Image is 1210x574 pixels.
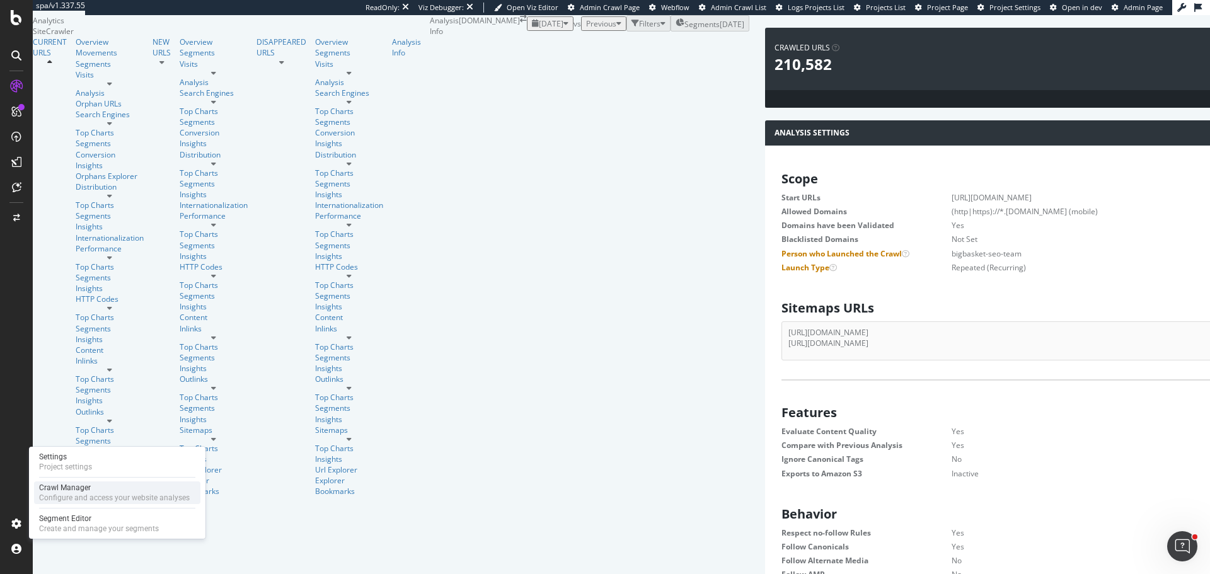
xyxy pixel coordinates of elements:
[76,59,144,69] a: Segments
[180,149,248,160] div: Distribution
[781,220,952,231] dt: Domains have been Validated
[989,3,1040,12] span: Project Settings
[76,200,144,210] a: Top Charts
[180,200,248,210] a: Internationalization
[76,98,144,109] a: Orphan URLs
[392,37,421,58] div: Analysis Info
[180,352,248,363] a: Segments
[180,229,248,239] div: Top Charts
[180,323,248,334] a: Inlinks
[315,200,383,210] a: Internationalization
[76,69,144,80] a: Visits
[315,454,383,464] a: Insights
[180,290,248,301] a: Segments
[315,403,383,413] a: Segments
[180,414,248,425] a: Insights
[180,301,248,312] a: Insights
[180,363,248,374] a: Insights
[639,18,660,29] div: Filters
[180,425,248,435] div: Sitemaps
[180,189,248,200] div: Insights
[568,3,640,13] a: Admin Crawl Page
[418,3,464,13] div: Viz Debugger:
[180,168,248,178] a: Top Charts
[781,426,952,437] dt: Evaluate Content Quality
[315,138,383,149] div: Insights
[315,77,383,88] div: Analysis
[915,3,968,13] a: Project Page
[180,280,248,290] a: Top Charts
[315,323,383,334] a: Inlinks
[76,406,144,417] a: Outlinks
[781,468,952,479] dt: Exports to Amazon S3
[76,272,144,283] a: Segments
[315,342,383,352] div: Top Charts
[315,475,383,497] div: Explorer Bookmarks
[76,283,144,294] a: Insights
[494,3,558,13] a: Open Viz Editor
[180,240,248,251] a: Segments
[76,261,144,272] div: Top Charts
[180,392,248,403] a: Top Charts
[76,355,144,366] a: Inlinks
[854,3,906,13] a: Projects List
[76,435,144,446] div: Segments
[586,18,616,29] span: Previous
[315,149,383,160] div: Distribution
[315,374,383,384] div: Outlinks
[527,16,573,31] button: [DATE]
[76,181,144,192] a: Distribution
[39,462,92,472] div: Project settings
[315,251,383,261] a: Insights
[76,232,144,243] a: Internationalization
[76,109,144,120] a: Search Engines
[76,323,144,334] a: Segments
[315,117,383,127] div: Segments
[315,443,383,454] a: Top Charts
[39,452,92,462] div: Settings
[76,384,144,395] div: Segments
[39,483,190,493] div: Crawl Manager
[76,294,144,304] div: HTTP Codes
[315,312,383,323] div: Content
[180,138,248,149] a: Insights
[315,425,383,435] a: Sitemaps
[671,15,749,32] button: Segments[DATE]
[76,312,144,323] a: Top Charts
[76,446,144,457] a: Insights
[866,3,906,12] span: Projects List
[34,512,200,535] a: Segment EditorCreate and manage your segments
[76,171,144,181] div: Orphans Explorer
[76,149,144,160] a: Conversion
[76,127,144,138] a: Top Charts
[180,454,248,464] a: Insights
[520,15,527,23] div: arrow-right-arrow-left
[626,15,671,32] button: Filters
[33,37,67,58] a: CURRENT URLS
[315,106,383,117] div: Top Charts
[39,514,159,524] div: Segment Editor
[315,290,383,301] a: Segments
[153,37,171,58] a: NEW URLS
[781,206,952,217] dt: Allowed Domains
[180,106,248,117] div: Top Charts
[781,440,952,451] dt: Compare with Previous Analysis
[366,3,400,13] div: ReadOnly:
[180,47,248,58] div: Segments
[315,47,383,58] a: Segments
